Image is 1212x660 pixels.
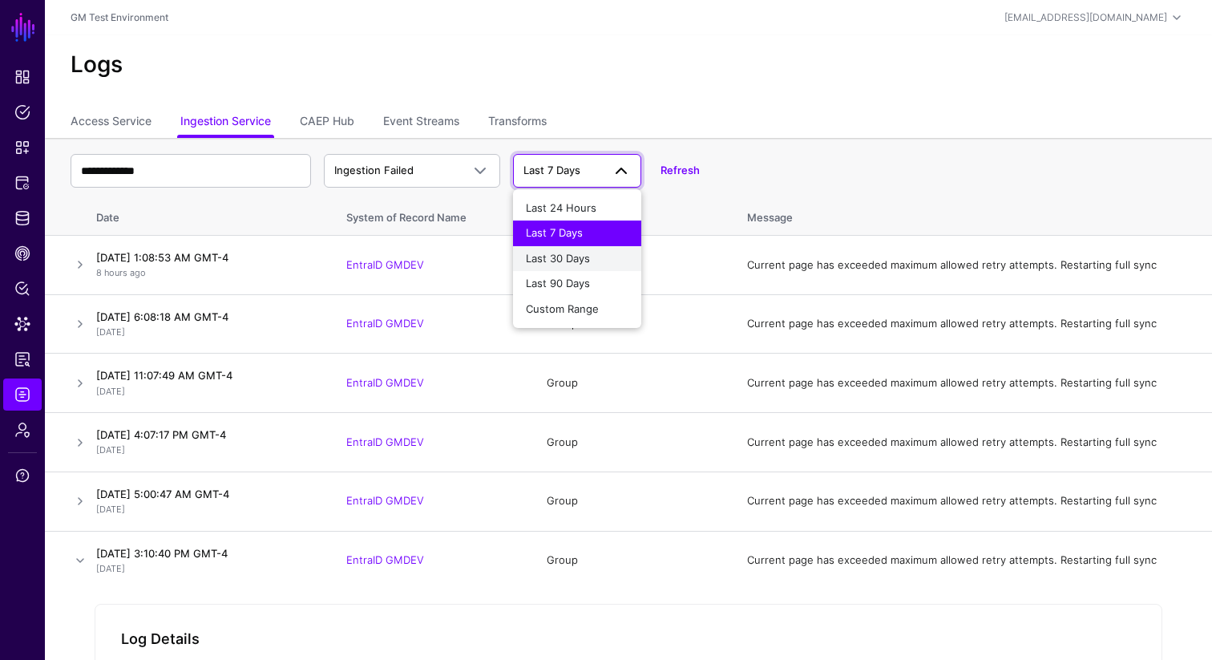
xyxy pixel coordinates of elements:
span: Custom Range [526,302,599,315]
a: SGNL [10,10,37,45]
span: Dashboard [14,69,30,85]
h4: [DATE] 5:00:47 AM GMT-4 [96,487,314,501]
span: Protected Systems [14,175,30,191]
span: Ingestion Failed [334,164,414,176]
p: [DATE] [96,562,314,576]
span: Snippets [14,140,30,156]
td: Current page has exceeded maximum allowed retry attempts. Restarting full sync [731,472,1212,531]
a: CAEP Hub [3,237,42,269]
button: Last 30 Days [513,246,641,272]
span: Logs [14,387,30,403]
th: System of Record Name [330,194,531,236]
a: EntraID GMDEV [346,494,424,507]
p: 8 hours ago [96,266,314,280]
a: Dashboard [3,61,42,93]
a: Refresh [661,164,700,176]
a: Event Streams [383,107,459,138]
a: EntraID GMDEV [346,258,424,271]
a: Protected Systems [3,167,42,199]
a: Snippets [3,132,42,164]
a: EntraID GMDEV [346,376,424,389]
h5: Log Details [121,630,200,648]
td: Group [531,531,731,589]
td: Group [531,413,731,472]
h4: [DATE] 1:08:53 AM GMT-4 [96,250,314,265]
p: [DATE] [96,503,314,516]
span: Last 7 Days [526,226,583,239]
td: Current page has exceeded maximum allowed retry attempts. Restarting full sync [731,354,1212,413]
th: Date [90,194,330,236]
td: Group [531,354,731,413]
span: Last 7 Days [523,164,580,176]
span: Policy Lens [14,281,30,297]
a: Identity Data Fabric [3,202,42,234]
a: Policies [3,96,42,128]
a: CAEP Hub [300,107,354,138]
td: Current page has exceeded maximum allowed retry attempts. Restarting full sync [731,294,1212,354]
button: Last 24 Hours [513,196,641,221]
th: Message [731,194,1212,236]
span: CAEP Hub [14,245,30,261]
span: Admin [14,422,30,438]
h4: [DATE] 11:07:49 AM GMT-4 [96,368,314,383]
p: [DATE] [96,385,314,399]
span: Policies [14,104,30,120]
h2: Logs [71,51,1186,79]
a: EntraID GMDEV [346,317,424,330]
a: EntraID GMDEV [346,435,424,448]
a: Access Service [71,107,151,138]
td: Group [531,472,731,531]
td: Current page has exceeded maximum allowed retry attempts. Restarting full sync [731,236,1212,295]
span: Identity Data Fabric [14,210,30,226]
td: Current page has exceeded maximum allowed retry attempts. Restarting full sync [731,413,1212,472]
a: Transforms [488,107,547,138]
span: Last 24 Hours [526,201,596,214]
span: Data Lens [14,316,30,332]
span: Support [14,468,30,484]
button: Custom Range [513,297,641,322]
a: Logs [3,379,42,411]
span: Last 30 Days [526,252,590,265]
a: Policy Lens [3,273,42,305]
p: [DATE] [96,443,314,457]
h4: [DATE] 4:07:17 PM GMT-4 [96,427,314,442]
a: Ingestion Service [180,107,271,138]
span: Last 90 Days [526,277,590,290]
button: Last 7 Days [513,221,641,246]
h4: [DATE] 3:10:40 PM GMT-4 [96,546,314,561]
h4: [DATE] 6:08:18 AM GMT-4 [96,310,314,324]
td: Current page has exceeded maximum allowed retry attempts. Restarting full sync [731,531,1212,589]
a: EntraID GMDEV [346,553,424,566]
button: Last 90 Days [513,271,641,297]
p: [DATE] [96,326,314,339]
a: Admin [3,414,42,446]
a: Reports [3,343,42,375]
div: [EMAIL_ADDRESS][DOMAIN_NAME] [1004,10,1167,25]
span: Reports [14,351,30,367]
a: GM Test Environment [71,11,168,23]
a: Data Lens [3,308,42,340]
